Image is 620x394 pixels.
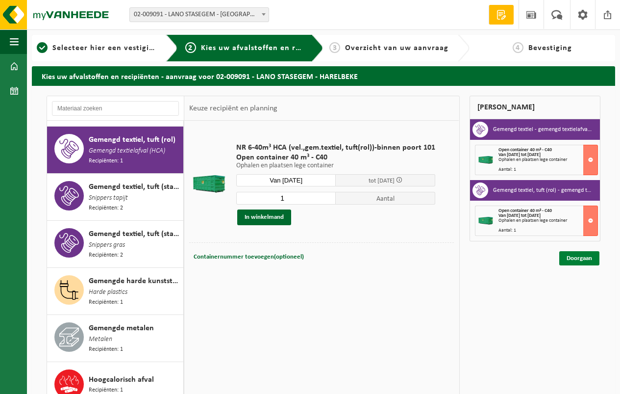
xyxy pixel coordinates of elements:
span: Open container 40 m³ - C40 [236,153,435,162]
input: Materiaal zoeken [52,101,179,116]
span: Overzicht van uw aanvraag [345,44,448,52]
div: Keuze recipiënt en planning [184,96,282,121]
span: Recipiënten: 1 [89,157,123,166]
span: Snippers tapijt [89,193,128,204]
span: 02-009091 - LANO STASEGEM - HARELBEKE [130,8,269,22]
span: Snippers gras [89,240,125,251]
span: Kies uw afvalstoffen en recipiënten [201,44,336,52]
div: [PERSON_NAME] [470,96,601,119]
button: Gemengde harde kunststoffen (PE, PP en PVC), recycleerbaar (industrieel) Harde plastics Recipiënt... [47,268,184,315]
span: Open container 40 m³ - C40 [498,208,552,213]
span: Hoogcalorisch afval [89,374,154,386]
span: 2 [185,42,196,53]
span: tot [DATE] [369,178,395,184]
div: Ophalen en plaatsen lege container [498,218,598,223]
span: Gemengd textiel, tuft (rol) [89,134,175,146]
h3: Gemengd textiel, tuft (rol) - gemengd textielafval (HCA) [493,183,593,198]
span: Open container 40 m³ - C40 [498,147,552,153]
span: Metalen [89,334,112,345]
span: Gemengd textiel, tuft (stansresten)(valorisatie) [89,228,181,240]
h3: Gemengd textiel - gemengd textielafval (HCA) [493,122,593,137]
p: Ophalen en plaatsen lege container [236,162,435,169]
span: Gemengde metalen [89,322,154,334]
input: Selecteer datum [236,174,336,186]
span: 4 [513,42,523,53]
span: Gemengde harde kunststoffen (PE, PP en PVC), recycleerbaar (industrieel) [89,275,181,287]
span: Recipiënten: 2 [89,204,123,213]
span: Recipiënten: 1 [89,298,123,307]
span: Harde plastics [89,287,127,298]
h2: Kies uw afvalstoffen en recipiënten - aanvraag voor 02-009091 - LANO STASEGEM - HARELBEKE [32,66,615,85]
span: Gemengd textielafval (HCA) [89,146,165,157]
strong: Van [DATE] tot [DATE] [498,152,541,158]
span: Containernummer toevoegen(optioneel) [194,254,304,260]
button: In winkelmand [237,210,291,225]
span: Bevestiging [528,44,572,52]
span: Aantal [336,192,435,205]
span: NR 6-40m³ HCA (vel.,gem.textiel, tuft(rol))-binnen poort 101 [236,143,435,153]
button: Gemengde metalen Metalen Recipiënten: 1 [47,315,184,362]
span: Recipiënten: 1 [89,345,123,354]
div: Ophalen en plaatsen lege container [498,158,598,162]
button: Containernummer toevoegen(optioneel) [193,250,305,264]
strong: Van [DATE] tot [DATE] [498,213,541,218]
a: Doorgaan [559,251,599,265]
span: Selecteer hier een vestiging [52,44,158,52]
span: 02-009091 - LANO STASEGEM - HARELBEKE [129,7,269,22]
span: Gemengd textiel, tuft (stansresten), recycleerbaar [89,181,181,193]
span: 3 [329,42,340,53]
button: Gemengd textiel, tuft (rol) Gemengd textielafval (HCA) Recipiënten: 1 [47,127,184,174]
span: 1 [37,42,48,53]
div: Aantal: 1 [498,228,598,233]
a: 1Selecteer hier een vestiging [37,42,158,54]
button: Gemengd textiel, tuft (stansresten)(valorisatie) Snippers gras Recipiënten: 2 [47,221,184,268]
div: Aantal: 1 [498,167,598,172]
button: Gemengd textiel, tuft (stansresten), recycleerbaar Snippers tapijt Recipiënten: 2 [47,174,184,221]
span: Recipiënten: 2 [89,251,123,260]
